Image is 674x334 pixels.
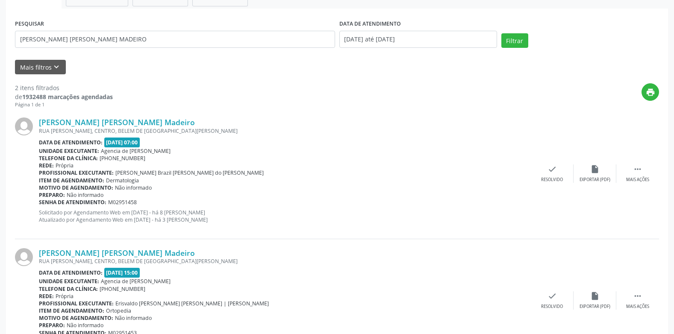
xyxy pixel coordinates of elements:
div: Mais ações [626,304,649,310]
img: img [15,117,33,135]
span: [PHONE_NUMBER] [100,155,145,162]
strong: 1932488 marcações agendadas [22,93,113,101]
b: Data de atendimento: [39,269,103,276]
a: [PERSON_NAME] [PERSON_NAME] Madeiro [39,117,195,127]
span: Ortopedia [106,307,131,314]
div: Exportar (PDF) [580,177,610,183]
p: Solicitado por Agendamento Web em [DATE] - há 8 [PERSON_NAME] Atualizado por Agendamento Web em [... [39,209,531,223]
b: Rede: [39,293,54,300]
b: Preparo: [39,322,65,329]
i: check [547,291,557,301]
i: print [646,88,655,97]
label: DATA DE ATENDIMENTO [339,18,401,31]
span: Dermatologia [106,177,139,184]
button: Mais filtroskeyboard_arrow_down [15,60,66,75]
b: Telefone da clínica: [39,285,98,293]
b: Profissional executante: [39,169,114,176]
input: Nome, código do beneficiário ou CPF [15,31,335,48]
div: RUA [PERSON_NAME], CENTRO, BELEM DE [GEOGRAPHIC_DATA][PERSON_NAME] [39,127,531,135]
label: PESQUISAR [15,18,44,31]
div: Página 1 de 1 [15,101,113,108]
span: Não informado [67,191,103,199]
i: insert_drive_file [590,164,600,174]
span: M02951458 [108,199,137,206]
button: Filtrar [501,33,528,48]
span: [DATE] 07:00 [104,138,140,147]
b: Motivo de agendamento: [39,314,113,322]
div: Resolvido [541,304,563,310]
b: Senha de atendimento: [39,199,106,206]
b: Telefone da clínica: [39,155,98,162]
span: Própria [56,293,74,300]
span: [DATE] 15:00 [104,268,140,278]
input: Selecione um intervalo [339,31,497,48]
span: Não informado [115,314,152,322]
b: Preparo: [39,191,65,199]
i: keyboard_arrow_down [52,62,61,72]
b: Item de agendamento: [39,177,104,184]
b: Unidade executante: [39,147,99,155]
div: RUA [PERSON_NAME], CENTRO, BELEM DE [GEOGRAPHIC_DATA][PERSON_NAME] [39,258,531,265]
span: Erisvaldo [PERSON_NAME] [PERSON_NAME] | [PERSON_NAME] [115,300,269,307]
div: Mais ações [626,177,649,183]
img: img [15,248,33,266]
i:  [633,291,642,301]
b: Item de agendamento: [39,307,104,314]
b: Data de atendimento: [39,139,103,146]
span: [PERSON_NAME] Brazil [PERSON_NAME] do [PERSON_NAME] [115,169,264,176]
span: Agencia de [PERSON_NAME] [101,147,171,155]
a: [PERSON_NAME] [PERSON_NAME] Madeiro [39,248,195,258]
div: 2 itens filtrados [15,83,113,92]
i:  [633,164,642,174]
i: check [547,164,557,174]
span: Não informado [67,322,103,329]
span: Não informado [115,184,152,191]
span: [PHONE_NUMBER] [100,285,145,293]
span: Agencia de [PERSON_NAME] [101,278,171,285]
button: print [642,83,659,101]
div: de [15,92,113,101]
div: Resolvido [541,177,563,183]
b: Unidade executante: [39,278,99,285]
b: Rede: [39,162,54,169]
div: Exportar (PDF) [580,304,610,310]
b: Profissional executante: [39,300,114,307]
span: Própria [56,162,74,169]
i: insert_drive_file [590,291,600,301]
b: Motivo de agendamento: [39,184,113,191]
